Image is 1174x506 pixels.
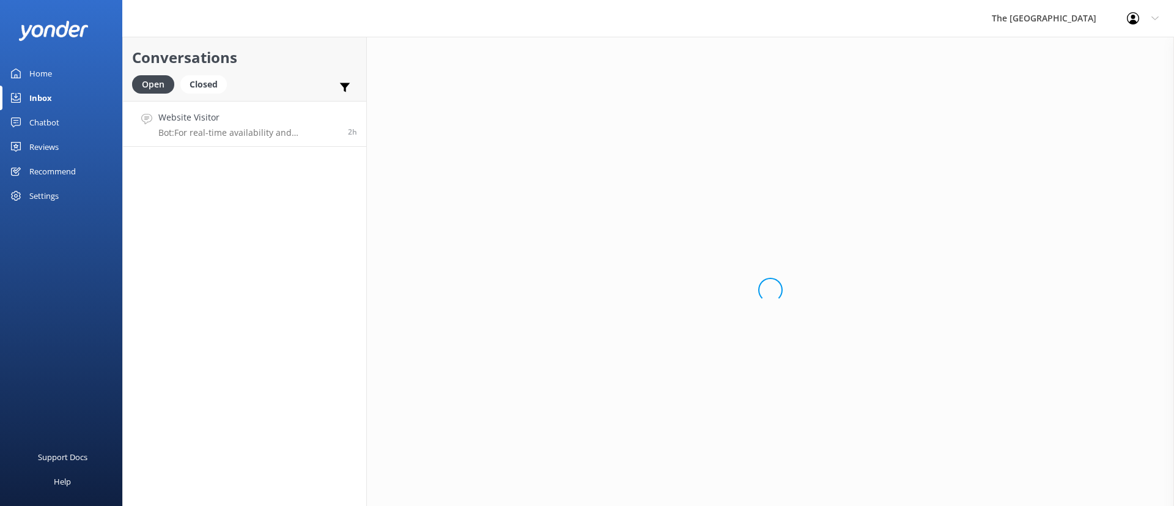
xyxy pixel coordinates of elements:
[158,127,339,138] p: Bot: For real-time availability and accommodation bookings, please visit [URL][DOMAIN_NAME].
[123,101,366,147] a: Website VisitorBot:For real-time availability and accommodation bookings, please visit [URL][DOMA...
[18,21,89,41] img: yonder-white-logo.png
[29,110,59,135] div: Chatbot
[29,61,52,86] div: Home
[54,469,71,494] div: Help
[132,46,357,69] h2: Conversations
[132,75,174,94] div: Open
[132,77,180,91] a: Open
[348,127,357,137] span: Sep 15 2025 03:20pm (UTC -10:00) Pacific/Honolulu
[180,77,233,91] a: Closed
[38,445,87,469] div: Support Docs
[29,135,59,159] div: Reviews
[29,159,76,184] div: Recommend
[158,111,339,124] h4: Website Visitor
[29,86,52,110] div: Inbox
[29,184,59,208] div: Settings
[180,75,227,94] div: Closed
